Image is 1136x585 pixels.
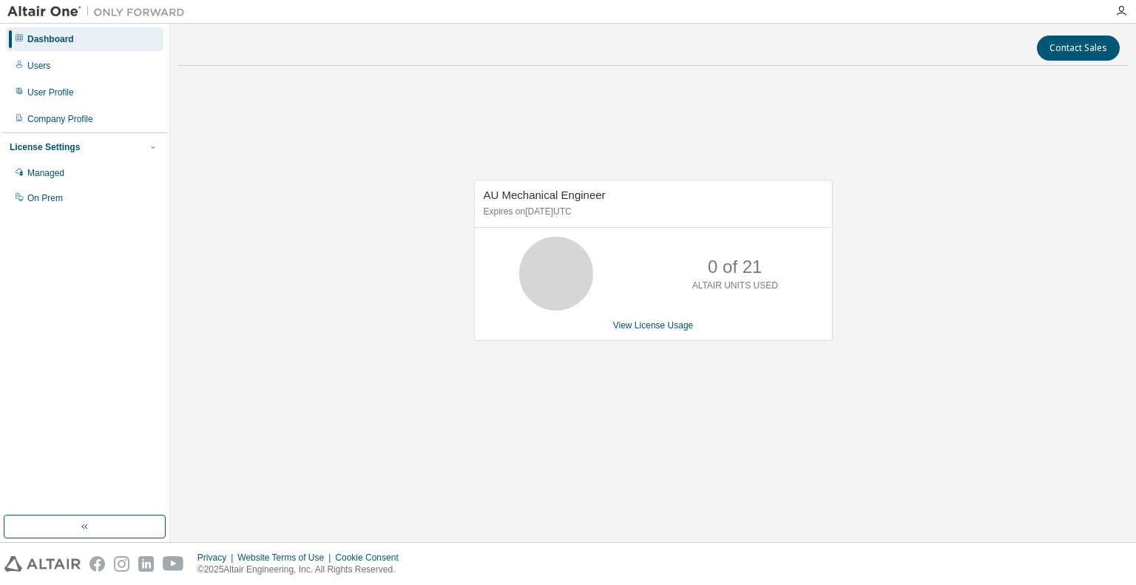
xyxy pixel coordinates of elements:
[27,113,93,125] div: Company Profile
[197,564,408,576] p: © 2025 Altair Engineering, Inc. All Rights Reserved.
[1037,35,1120,61] button: Contact Sales
[27,192,63,204] div: On Prem
[89,556,105,572] img: facebook.svg
[335,552,407,564] div: Cookie Consent
[27,60,50,72] div: Users
[163,556,184,572] img: youtube.svg
[613,320,694,331] a: View License Usage
[27,87,74,98] div: User Profile
[4,556,81,572] img: altair_logo.svg
[708,254,762,280] p: 0 of 21
[114,556,129,572] img: instagram.svg
[27,167,64,179] div: Managed
[27,33,74,45] div: Dashboard
[197,552,237,564] div: Privacy
[692,280,778,292] p: ALTAIR UNITS USED
[484,189,606,201] span: AU Mechanical Engineer
[484,206,819,218] p: Expires on [DATE] UTC
[10,141,80,153] div: License Settings
[138,556,154,572] img: linkedin.svg
[7,4,192,19] img: Altair One
[237,552,335,564] div: Website Terms of Use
